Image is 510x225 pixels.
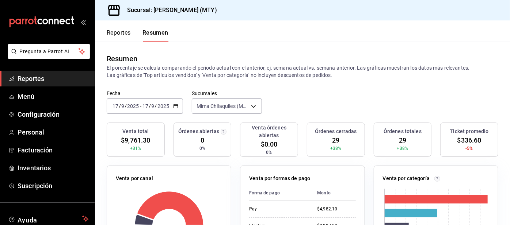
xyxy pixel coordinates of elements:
span: / [155,103,157,109]
label: Fecha [107,91,183,96]
p: Venta por categoría [383,175,430,182]
button: Pregunta a Parrot AI [8,44,90,59]
span: Reportes [18,74,89,84]
button: Resumen [142,29,168,42]
span: Inventarios [18,163,89,173]
p: Venta por formas de pago [249,175,310,182]
span: +38% [330,145,342,152]
span: Menú [18,92,89,101]
span: Suscripción [18,181,89,191]
p: Venta por canal [116,175,153,182]
span: $0.00 [261,139,278,149]
button: open_drawer_menu [80,19,86,25]
span: 29 [399,135,406,145]
a: Pregunta a Parrot AI [5,53,90,61]
span: 0% [266,149,272,156]
th: Monto [311,185,355,201]
div: Pay [249,206,305,212]
div: navigation tabs [107,29,168,42]
span: - [140,103,141,109]
h3: Venta total [122,128,149,135]
button: Reportes [107,29,131,42]
label: Sucursales [192,91,262,96]
input: -- [151,103,155,109]
h3: Órdenes totales [384,128,422,135]
span: Mima Chilaquiles (MTY) [197,102,248,110]
h3: Órdenes cerradas [315,128,357,135]
span: 0 [201,135,204,145]
span: / [149,103,151,109]
input: -- [142,103,149,109]
span: / [119,103,121,109]
input: -- [112,103,119,109]
input: ---- [127,103,139,109]
h3: Órdenes abiertas [178,128,219,135]
span: -5% [465,145,473,152]
span: +31% [130,145,141,152]
h3: Venta órdenes abiertas [243,124,295,139]
div: Resumen [107,53,137,64]
h3: Ticket promedio [450,128,489,135]
span: 29 [332,135,339,145]
span: / [125,103,127,109]
span: 0% [199,145,205,152]
span: +38% [397,145,408,152]
div: $4,982.10 [317,206,355,212]
h3: Sucursal: [PERSON_NAME] (MTY) [121,6,217,15]
span: Ayuda [18,214,79,223]
span: Personal [18,127,89,137]
span: Pregunta a Parrot AI [20,48,79,55]
span: $9,761.30 [121,135,150,145]
span: $336.60 [457,135,482,145]
input: -- [121,103,125,109]
p: El porcentaje se calcula comparando el período actual con el anterior, ej. semana actual vs. sema... [107,64,498,79]
span: Facturación [18,145,89,155]
span: Configuración [18,109,89,119]
input: ---- [157,103,170,109]
th: Forma de pago [249,185,311,201]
